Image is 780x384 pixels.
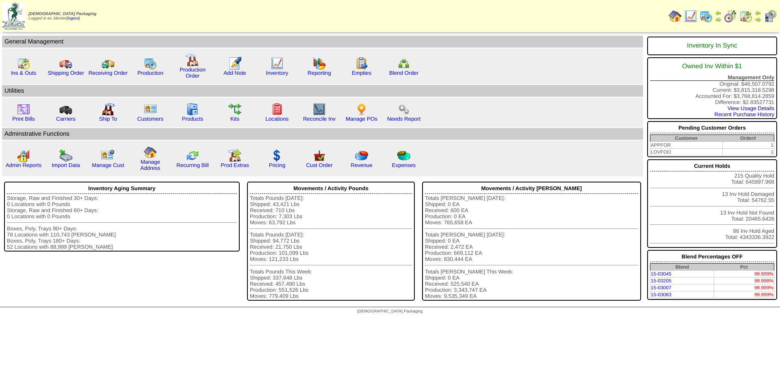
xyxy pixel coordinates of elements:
[56,116,75,122] a: Carriers
[715,16,721,23] img: arrowright.gif
[650,123,774,133] div: Pending Customer Orders
[102,57,115,70] img: truck2.gif
[59,103,72,116] img: truck3.gif
[48,70,84,76] a: Shipping Order
[271,57,284,70] img: line_graph.gif
[250,195,412,299] div: Totals Pounds [DATE]: Shipped: 43,421 Lbs Received: 710 Lbs Production: 7,303 Lbs Moves: 63,792 L...
[755,10,761,16] img: arrowleft.gif
[230,116,239,122] a: Kits
[7,195,237,250] div: Storage, Raw and Finished 30+ Days: 0 Locations with 0 Pounds Storage, Raw and Finished 60+ Days:...
[186,103,199,116] img: cabinet.gif
[351,162,372,168] a: Revenue
[651,271,672,277] a: 15-03045
[137,116,163,122] a: Customers
[425,183,638,194] div: Movements / Activity [PERSON_NAME]
[66,16,80,21] a: (logout)
[180,67,206,79] a: Production Order
[99,116,117,122] a: Ship To
[669,10,682,23] img: home.gif
[303,116,336,122] a: Reconcile Inv
[271,103,284,116] img: locations.gif
[223,70,246,76] a: Add Note
[17,149,30,162] img: graph2.png
[2,85,643,97] td: Utilities
[269,162,286,168] a: Pricing
[17,103,30,116] img: invoice2.gif
[714,278,774,284] td: 99.998%
[2,128,643,140] td: Adminstrative Functions
[355,57,368,70] img: workorder.gif
[346,116,377,122] a: Manage POs
[647,159,777,248] div: 215 Quality Hold Total: 645997.968 13 Inv Hold Damaged Total: 54762.55 13 Inv Hold Not Found Tota...
[28,12,96,16] span: [DEMOGRAPHIC_DATA] Packaging
[651,278,672,284] a: 15-03205
[722,142,774,149] td: 1
[176,162,208,168] a: Recurring Bill
[650,252,774,262] div: Blend Percentages OFF
[650,59,774,74] div: Owned Inv Within $1
[714,271,774,278] td: 99.999%
[724,10,737,23] img: calendarblend.gif
[651,285,672,291] a: 15-03007
[186,54,199,67] img: factory.gif
[650,74,774,81] div: Management Only
[306,162,332,168] a: Cust Order
[101,149,116,162] img: managecust.png
[2,36,643,48] td: General Management
[355,149,368,162] img: pie_chart.png
[714,264,774,271] th: Pct
[684,10,697,23] img: line_graph.gif
[425,195,638,299] div: Totals [PERSON_NAME] [DATE]: Shipped: 0 EA Received: 600 EA Production: 0 EA Moves: 765,658 EA To...
[313,57,326,70] img: graph.gif
[6,162,41,168] a: Admin Reports
[250,183,412,194] div: Movements / Activity Pounds
[144,146,157,159] img: home.gif
[715,111,774,117] a: Recent Purchase History
[313,149,326,162] img: cust_order.png
[352,70,371,76] a: Empties
[89,70,128,76] a: Receiving Order
[755,16,761,23] img: arrowright.gif
[12,116,35,122] a: Print Bills
[17,57,30,70] img: calendarinout.gif
[651,292,672,297] a: 15-03083
[728,105,774,111] a: View Usage Details
[397,57,410,70] img: network.png
[650,135,722,142] th: Customer
[714,284,774,291] td: 99.999%
[392,162,416,168] a: Expenses
[271,149,284,162] img: dollar.gif
[52,162,80,168] a: Import Data
[647,57,777,119] div: Original: $46,507.0792 Current: $3,815,318.5298 Accounted For: $3,768,814.2859 Difference: $2.835...
[650,149,722,156] td: LOVFOO
[308,70,331,76] a: Reporting
[186,149,199,162] img: reconcile.gif
[313,103,326,116] img: line_graph2.gif
[650,142,722,149] td: APPFOR
[228,149,241,162] img: prodextras.gif
[722,149,774,156] td: 1
[357,309,422,314] span: [DEMOGRAPHIC_DATA] Packaging
[397,149,410,162] img: pie_chart2.png
[144,103,157,116] img: customers.gif
[228,103,241,116] img: workflow.gif
[650,264,714,271] th: Blend
[2,2,25,30] img: zoroco-logo-small.webp
[144,57,157,70] img: calendarprod.gif
[182,116,204,122] a: Products
[221,162,249,168] a: Prod Extras
[387,116,420,122] a: Needs Report
[28,12,96,21] span: Logged in as Jdexter
[228,57,241,70] img: orders.gif
[739,10,752,23] img: calendarinout.gif
[92,162,124,168] a: Manage Cust
[102,103,115,116] img: factory2.gif
[650,38,774,54] div: Inventory In Sync
[650,161,774,171] div: Current Holds
[265,116,288,122] a: Locations
[722,135,774,142] th: Order#
[59,149,72,162] img: import.gif
[389,70,418,76] a: Blend Order
[700,10,713,23] img: calendarprod.gif
[141,159,160,171] a: Manage Address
